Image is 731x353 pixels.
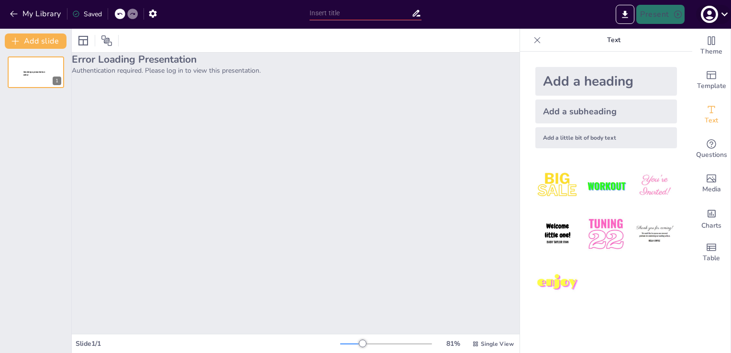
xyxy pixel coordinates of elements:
[5,33,66,49] button: Add slide
[481,340,514,348] span: Single View
[535,261,580,305] img: 7.jpeg
[632,164,677,208] img: 3.jpeg
[705,115,718,126] span: Text
[535,212,580,256] img: 4.jpeg
[442,339,465,348] div: 81 %
[584,164,628,208] img: 2.jpeg
[76,33,91,48] div: Layout
[700,46,722,57] span: Theme
[310,6,412,20] input: Insert title
[535,67,677,96] div: Add a heading
[53,77,61,85] div: 1
[535,127,677,148] div: Add a little bit of body text
[696,150,727,160] span: Questions
[535,99,677,123] div: Add a subheading
[692,63,731,98] div: Add ready made slides
[636,5,684,24] button: Present
[72,53,520,66] h2: Error Loading Presentation
[76,339,340,348] div: Slide 1 / 1
[692,201,731,235] div: Add charts and graphs
[692,132,731,166] div: Get real-time input from your audience
[101,35,112,46] span: Position
[545,29,683,52] p: Text
[7,6,65,22] button: My Library
[584,212,628,256] img: 5.jpeg
[616,5,634,24] button: Export to PowerPoint
[8,56,64,88] div: 1
[692,98,731,132] div: Add text boxes
[23,71,45,76] span: Sendsteps presentation editor
[692,166,731,201] div: Add images, graphics, shapes or video
[72,10,102,19] div: Saved
[535,164,580,208] img: 1.jpeg
[692,235,731,270] div: Add a table
[692,29,731,63] div: Change the overall theme
[701,221,721,231] span: Charts
[72,66,520,75] p: Authentication required. Please log in to view this presentation.
[703,253,720,264] span: Table
[702,184,721,195] span: Media
[632,212,677,256] img: 6.jpeg
[697,81,726,91] span: Template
